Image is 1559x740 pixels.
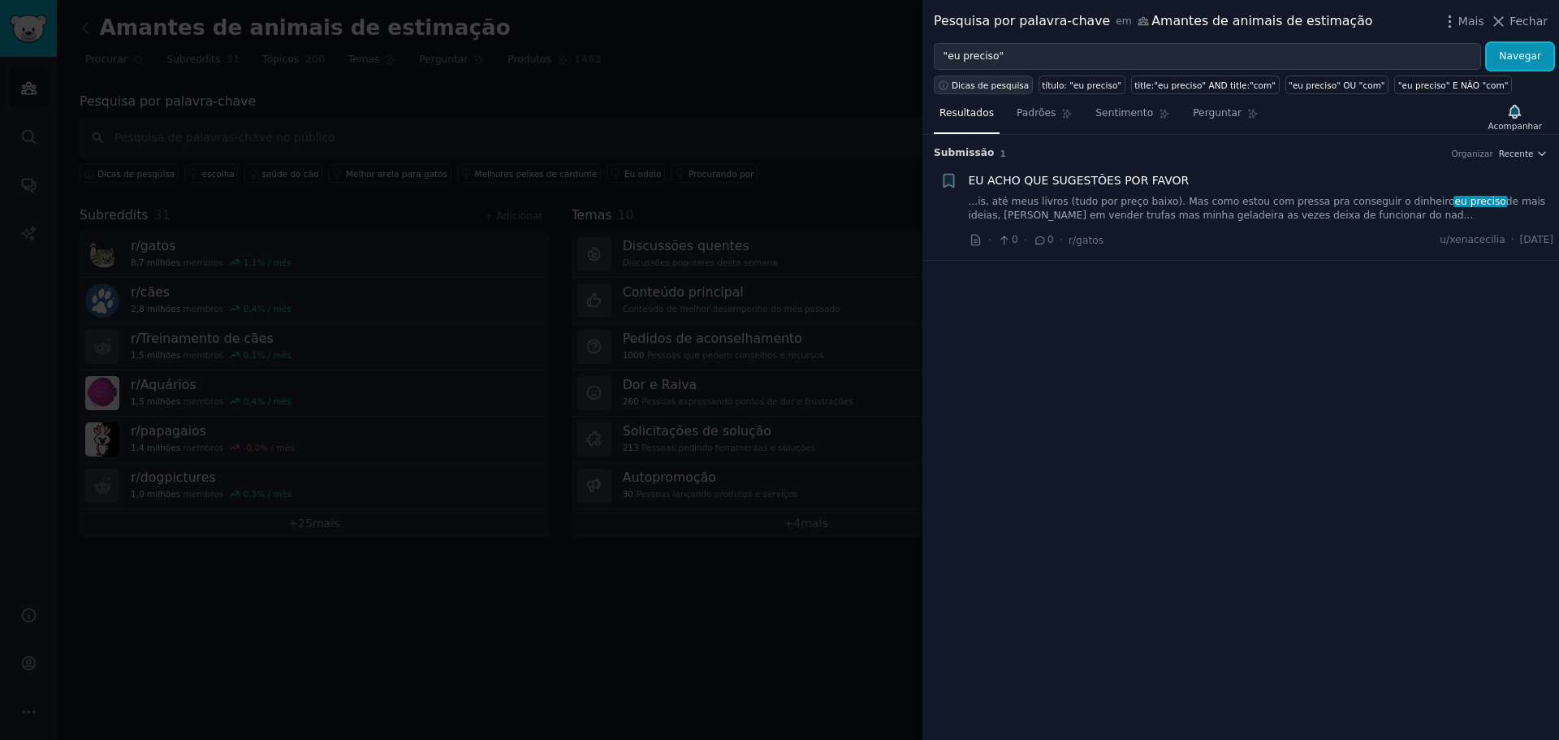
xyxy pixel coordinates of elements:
font: · [988,233,991,246]
button: Recente [1499,148,1548,159]
font: Fechar [1509,15,1548,28]
font: Resultados [939,107,994,119]
font: r/gatos [1069,235,1103,246]
font: "eu preciso" OU "com" [1289,80,1385,90]
font: ...is, até meus livros (tudo por preço baixo). Mas como estou com pressa pra conseguir o dinheiro [969,196,1455,207]
a: Perguntar [1187,101,1264,134]
font: [DATE] [1520,234,1553,245]
font: Navegar [1499,50,1541,62]
font: Acompanhar [1488,121,1542,131]
font: Dicas de pesquisa [952,80,1029,90]
input: Experimente uma palavra-chave relacionada ao seu negócio [934,43,1481,71]
a: EU ACHO QUE SUGESTÕES POR FAVOR [969,172,1190,189]
font: Mais [1458,15,1484,28]
a: "eu preciso" E NÃO "com" [1394,76,1512,94]
font: "eu preciso" E NÃO "com" [1398,80,1509,90]
a: título: "eu preciso" [1039,76,1125,94]
a: title:"eu preciso" AND title:"com" [1131,76,1280,94]
font: u/xenacecilia [1440,234,1505,245]
button: Fechar [1490,13,1548,30]
font: eu preciso [1455,196,1506,207]
font: · [1060,233,1063,246]
font: Pesquisa por palavra-chave [934,13,1110,28]
a: "eu preciso" OU "com" [1285,76,1389,94]
a: Padrões [1011,101,1078,134]
font: Submissão [934,147,995,158]
font: · [1511,234,1514,245]
font: Perguntar [1193,107,1242,119]
font: Sentimento [1095,107,1153,119]
a: ...is, até meus livros (tudo por preço baixo). Mas como estou com pressa pra conseguir o dinheiro... [969,195,1554,223]
a: Sentimento [1090,101,1176,134]
a: Resultados [934,101,1000,134]
button: Dicas de pesquisa [934,76,1033,94]
font: Recente [1499,149,1534,158]
font: 0 [1012,234,1018,245]
font: · [1024,233,1027,246]
font: title:"eu preciso" AND title:"com" [1134,80,1276,90]
font: 0 [1047,234,1054,245]
font: 1 [1000,149,1006,158]
button: Acompanhar [1482,100,1548,134]
font: EU ACHO QUE SUGESTÕES POR FAVOR [969,174,1190,187]
button: Mais [1441,13,1484,30]
font: título: "eu preciso" [1042,80,1121,90]
button: Navegar [1487,43,1553,71]
font: em [1116,15,1131,27]
font: Organizar [1451,149,1492,158]
font: Padrões [1017,107,1056,119]
font: Amantes de animais de estimação [1151,13,1372,28]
